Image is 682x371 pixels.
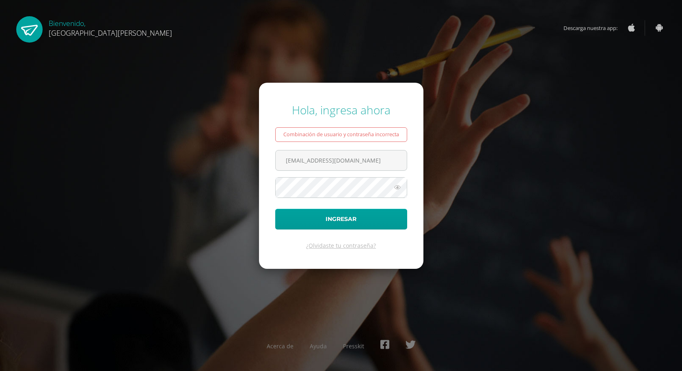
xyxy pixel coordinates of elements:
[267,342,294,350] a: Acerca de
[343,342,364,350] a: Presskit
[310,342,327,350] a: Ayuda
[275,102,407,118] div: Hola, ingresa ahora
[275,127,407,142] div: Combinación de usuario y contraseña incorrecta
[49,16,172,38] div: Bienvenido,
[275,209,407,229] button: Ingresar
[563,20,626,36] span: Descarga nuestra app:
[276,150,407,170] input: Correo electrónico o usuario
[306,242,376,249] a: ¿Olvidaste tu contraseña?
[49,28,172,38] span: [GEOGRAPHIC_DATA][PERSON_NAME]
